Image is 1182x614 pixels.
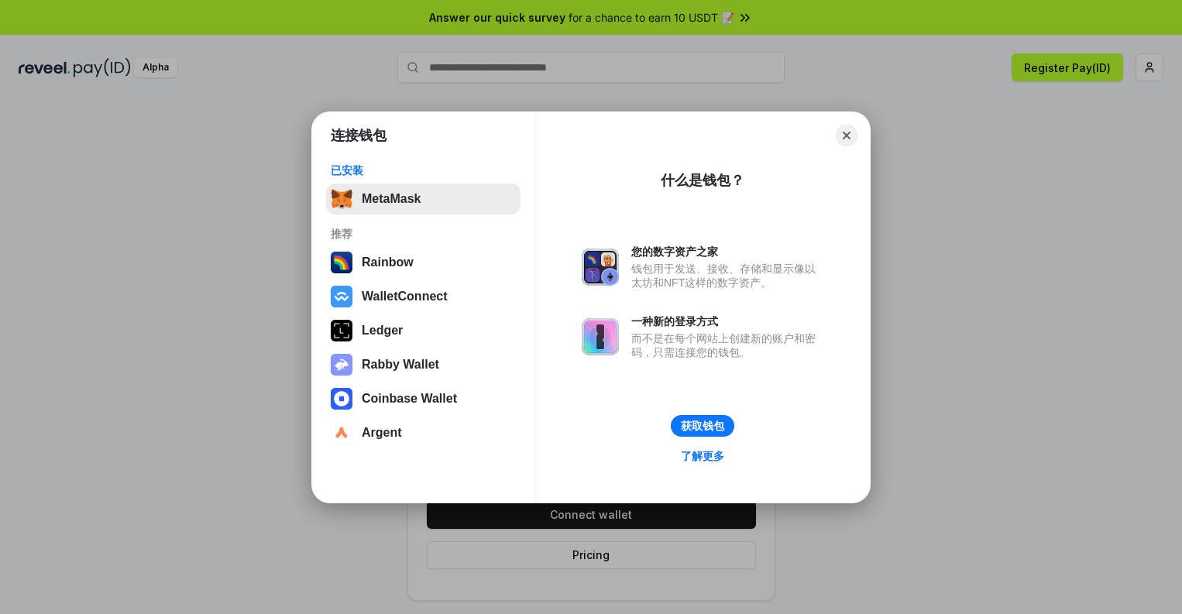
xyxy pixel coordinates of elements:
div: 钱包用于发送、接收、存储和显示像以太坊和NFT这样的数字资产。 [631,262,823,290]
button: WalletConnect [326,281,521,312]
button: Rabby Wallet [326,349,521,380]
img: svg+xml,%3Csvg%20xmlns%3D%22http%3A%2F%2Fwww.w3.org%2F2000%2Fsvg%22%20fill%3D%22none%22%20viewBox... [331,354,352,376]
div: 已安装 [331,163,516,177]
img: svg+xml,%3Csvg%20width%3D%2228%22%20height%3D%2228%22%20viewBox%3D%220%200%2028%2028%22%20fill%3D... [331,422,352,444]
div: 一种新的登录方式 [631,314,823,328]
div: Rabby Wallet [362,358,439,372]
div: WalletConnect [362,290,448,304]
div: Coinbase Wallet [362,392,457,406]
img: svg+xml,%3Csvg%20xmlns%3D%22http%3A%2F%2Fwww.w3.org%2F2000%2Fsvg%22%20fill%3D%22none%22%20viewBox... [582,249,619,286]
div: 获取钱包 [681,419,724,433]
div: 而不是在每个网站上创建新的账户和密码，只需连接您的钱包。 [631,331,823,359]
div: 什么是钱包？ [661,171,744,190]
img: svg+xml,%3Csvg%20width%3D%2228%22%20height%3D%2228%22%20viewBox%3D%220%200%2028%2028%22%20fill%3D... [331,388,352,410]
img: svg+xml,%3Csvg%20xmlns%3D%22http%3A%2F%2Fwww.w3.org%2F2000%2Fsvg%22%20fill%3D%22none%22%20viewBox... [582,318,619,355]
div: 您的数字资产之家 [631,245,823,259]
img: svg+xml,%3Csvg%20xmlns%3D%22http%3A%2F%2Fwww.w3.org%2F2000%2Fsvg%22%20width%3D%2228%22%20height%3... [331,320,352,341]
div: Ledger [362,324,403,338]
img: svg+xml,%3Csvg%20fill%3D%22none%22%20height%3D%2233%22%20viewBox%3D%220%200%2035%2033%22%20width%... [331,188,352,210]
div: MetaMask [362,192,421,206]
button: Close [836,125,857,146]
div: Rainbow [362,256,414,269]
img: svg+xml,%3Csvg%20width%3D%2228%22%20height%3D%2228%22%20viewBox%3D%220%200%2028%2028%22%20fill%3D... [331,286,352,307]
div: 了解更多 [681,449,724,463]
div: 推荐 [331,227,516,241]
button: Rainbow [326,247,521,278]
a: 了解更多 [672,446,734,466]
button: Coinbase Wallet [326,383,521,414]
img: svg+xml,%3Csvg%20width%3D%22120%22%20height%3D%22120%22%20viewBox%3D%220%200%20120%20120%22%20fil... [331,252,352,273]
h1: 连接钱包 [331,126,387,145]
button: Ledger [326,315,521,346]
button: 获取钱包 [671,415,734,437]
div: Argent [362,426,402,440]
button: Argent [326,417,521,448]
button: MetaMask [326,184,521,214]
